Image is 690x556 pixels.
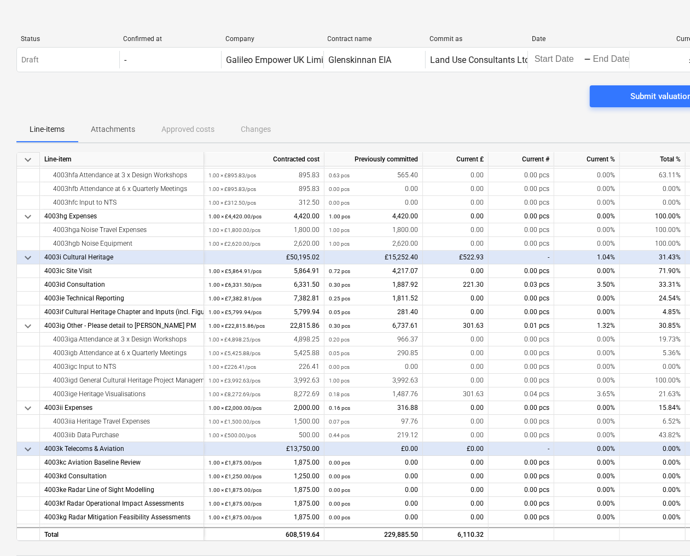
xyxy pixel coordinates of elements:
div: 290.85 [329,346,418,360]
div: Current £ [423,153,489,166]
div: 0.00 [423,182,489,196]
div: 0.00 [329,360,418,374]
div: - [124,55,126,65]
div: 6,737.61 [329,319,418,333]
div: 43.82% [620,428,686,442]
small: 0.18 pcs [329,391,350,397]
div: 0.00 [329,524,418,538]
div: 0.00 [423,333,489,346]
div: 0.00 [423,223,489,237]
div: 4003hgb Noise Equipment [44,237,199,251]
span: keyboard_arrow_down [21,402,34,415]
div: 0.00 pcs [489,511,554,524]
div: 0.00 [329,497,418,511]
div: 0.00 [423,305,489,319]
div: 97.76 [329,415,418,428]
div: 0.00% [620,360,686,374]
div: 1,250.00 [208,470,320,483]
div: 4003iga Attendance at 3 x Design Workshops [44,333,199,346]
div: 1,887.92 [329,278,418,292]
div: Total % [620,153,686,166]
div: Line-item [40,153,204,166]
div: 895.83 [208,169,320,182]
div: 0.00% [554,182,620,196]
div: 4,898.25 [208,333,320,346]
small: 0.05 pcs [329,309,350,315]
div: 4,217.07 [329,264,418,278]
div: 0.00 [423,524,489,538]
small: 0.72 pcs [329,268,350,274]
div: 33.31% [620,278,686,292]
div: 0.00 pcs [489,169,554,182]
div: 0.00 pcs [489,524,554,538]
div: 5,864.91 [208,264,320,278]
small: 0.00 pcs [329,364,350,370]
div: 0.00% [554,483,620,497]
div: 6.52% [620,415,686,428]
div: 0.00 [423,428,489,442]
div: 0.00 [423,401,489,415]
div: 0.00 pcs [489,196,554,210]
div: 19.73% [620,333,686,346]
small: 1.00 × £1,875.00 / pcs [208,487,262,493]
div: 0.00% [554,360,620,374]
div: 0.03 pcs [489,278,554,292]
div: 0.00% [620,442,686,456]
div: 895.83 [208,182,320,196]
div: 1,875.00 [208,456,320,470]
small: 1.00 × £1,875.00 / pcs [208,514,262,520]
div: 0.00 [423,497,489,511]
div: 5,799.94 [208,305,320,319]
small: 1.00 × £2,620.00 / pcs [208,241,260,247]
div: 1,811.52 [329,292,418,305]
div: £522.93 [423,251,489,264]
div: 0.00 [329,483,418,497]
div: 0.00 [329,182,418,196]
div: 5.36% [620,346,686,360]
div: 608,519.64 [208,528,320,542]
p: Attachments [91,124,135,135]
small: 1.00 × £7,382.81 / pcs [208,296,262,302]
div: 0.00 pcs [489,360,554,374]
div: 0.00 pcs [489,428,554,442]
small: 1.00 × £6,331.50 / pcs [208,282,262,288]
small: 1.00 pcs [329,378,350,384]
div: 0.00 [423,210,489,223]
span: keyboard_arrow_down [21,251,34,264]
div: Total [40,527,204,541]
div: 281.40 [329,305,418,319]
div: 0.00% [554,333,620,346]
div: 4003ke Radar Line of Sight Modelling [44,483,199,497]
div: 30.85% [620,319,686,333]
small: 1.00 × £500.00 / pcs [208,432,256,438]
small: 1.00 × £22,815.86 / pcs [208,323,265,329]
div: 0.00 pcs [489,456,554,470]
div: Land Use Consultants Ltd LUC [430,55,548,65]
small: 0.07 pcs [329,419,350,425]
div: 0.00 pcs [489,305,554,319]
div: 0.00% [554,264,620,278]
div: 4003ige Heritage Visualisations [44,387,199,401]
div: 0.00% [620,524,686,538]
div: 3,992.63 [208,374,320,387]
div: 0.00 [423,360,489,374]
div: 100.00% [620,223,686,237]
div: 0.00% [620,483,686,497]
div: 2,620.00 [208,237,320,251]
div: 0.00 pcs [489,182,554,196]
div: 7,382.81 [208,292,320,305]
span: keyboard_arrow_down [21,320,34,333]
div: 1,500.00 [208,415,320,428]
div: 0.00 pcs [489,401,554,415]
small: 1.00 × £1,250.00 / pcs [208,473,262,479]
div: 0.00% [554,196,620,210]
div: 301.63 [423,387,489,401]
div: Contract name [328,35,421,43]
small: 1.00 × £1,500.00 / pcs [208,419,260,425]
small: 1.00 × £8,272.69 / pcs [208,391,260,397]
div: Date [532,35,625,43]
div: 0.00 [329,511,418,524]
div: £0.00 [324,442,423,456]
small: 1.00 × £1,800.00 / pcs [208,227,260,233]
div: 0.00 [423,415,489,428]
